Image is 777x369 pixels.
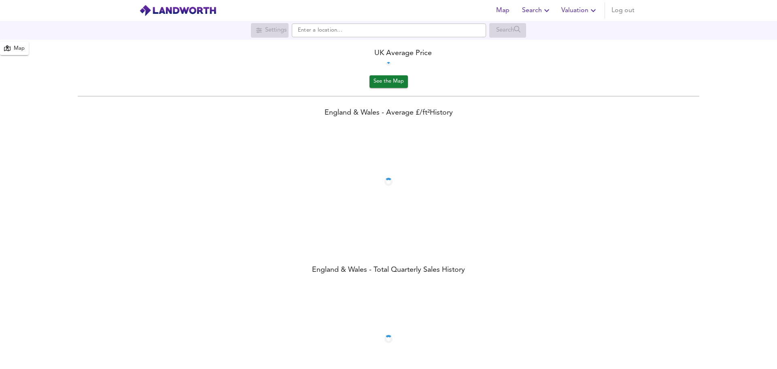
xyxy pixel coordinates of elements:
[374,77,404,86] span: See the Map
[608,2,638,19] button: Log out
[519,2,555,19] button: Search
[489,23,526,38] div: Search for a location first or explore the map
[139,4,217,17] img: logo
[369,75,408,88] button: See the Map
[493,5,512,16] span: Map
[251,23,289,38] div: Search for a location first or explore the map
[292,23,486,37] input: Enter a location...
[561,5,598,16] span: Valuation
[490,2,516,19] button: Map
[611,5,635,16] span: Log out
[558,2,601,19] button: Valuation
[14,44,25,53] div: Map
[522,5,552,16] span: Search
